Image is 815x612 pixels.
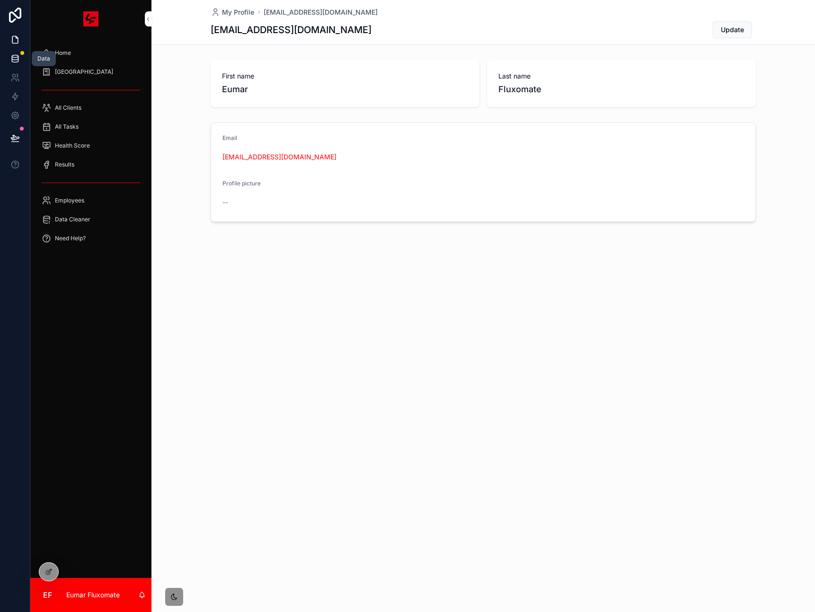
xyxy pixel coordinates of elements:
span: Last name [498,71,744,81]
span: Health Score [55,142,90,149]
span: -- [222,198,228,207]
span: Results [55,161,74,168]
a: My Profile [211,8,254,17]
h1: [EMAIL_ADDRESS][DOMAIN_NAME] [211,23,372,36]
a: Home [36,44,146,61]
a: All Clients [36,99,146,116]
span: Profile picture [222,180,261,187]
a: [EMAIL_ADDRESS][DOMAIN_NAME] [264,8,378,17]
button: Update [713,21,752,38]
a: Data Cleaner [36,211,146,228]
span: Employees [55,197,84,204]
p: Eumar Fluxomate [66,590,120,600]
a: Employees [36,192,146,209]
span: Fluxomate [498,83,744,96]
span: All Tasks [55,123,79,131]
span: EF [43,589,52,601]
a: Health Score [36,137,146,154]
span: Need Help? [55,235,86,242]
a: Results [36,156,146,173]
div: Data [37,55,50,62]
span: Update [721,25,744,35]
div: scrollable content [30,38,151,259]
a: Need Help? [36,230,146,247]
a: [GEOGRAPHIC_DATA] [36,63,146,80]
span: Data Cleaner [55,216,90,223]
a: [EMAIL_ADDRESS][DOMAIN_NAME] [222,152,337,162]
span: [GEOGRAPHIC_DATA] [55,68,113,76]
span: First name [222,71,468,81]
span: Email [222,134,237,141]
span: All Clients [55,104,81,112]
span: Eumar [222,83,468,96]
img: App logo [83,11,98,26]
span: Home [55,49,71,57]
span: My Profile [222,8,254,17]
a: All Tasks [36,118,146,135]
